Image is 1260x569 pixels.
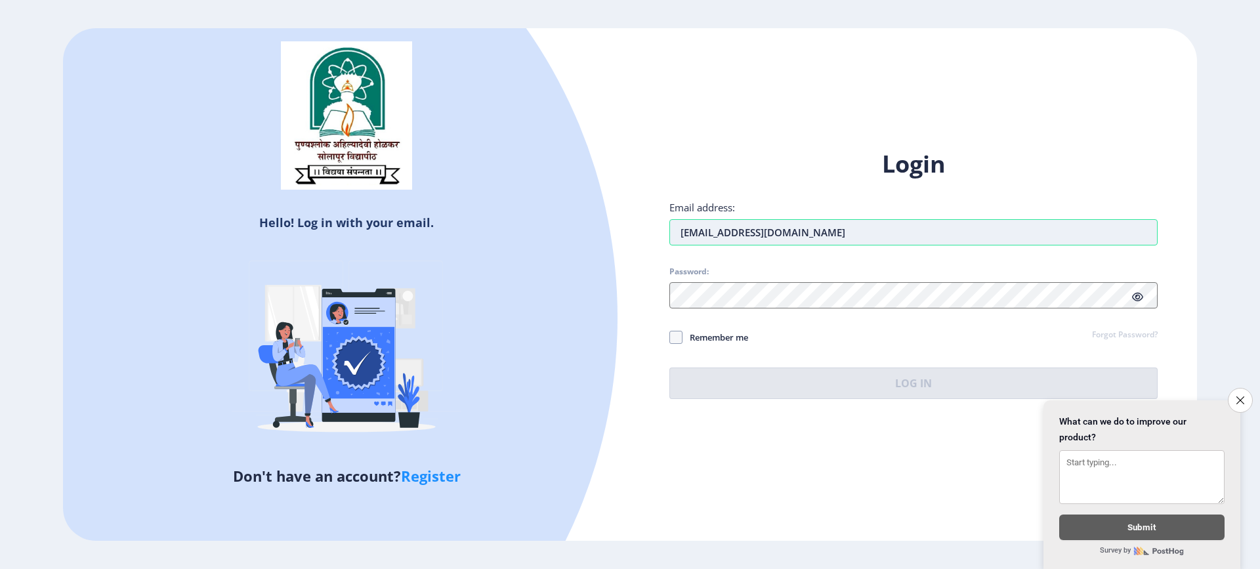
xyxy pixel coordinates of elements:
[232,236,461,465] img: Verified-rafiki.svg
[669,201,735,214] label: Email address:
[669,148,1158,180] h1: Login
[1092,329,1158,341] a: Forgot Password?
[401,466,461,486] a: Register
[669,368,1158,399] button: Log In
[682,329,748,345] span: Remember me
[669,266,709,277] label: Password:
[281,41,412,190] img: sulogo.png
[669,219,1158,245] input: Email address
[73,465,620,486] h5: Don't have an account?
